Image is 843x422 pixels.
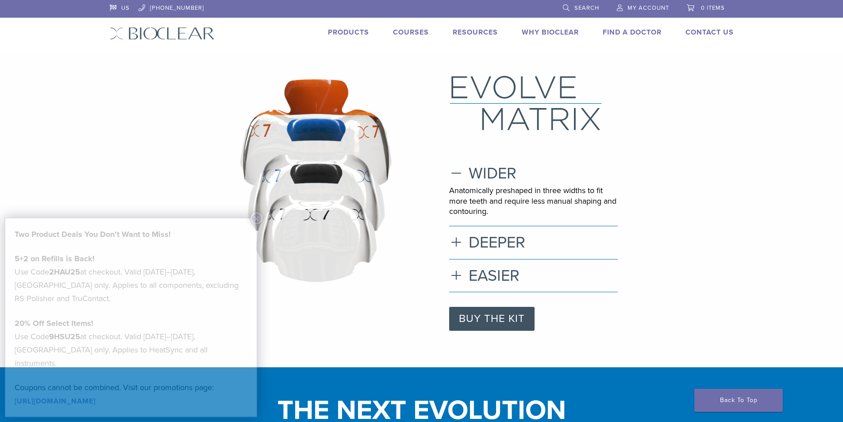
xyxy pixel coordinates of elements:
a: [URL][DOMAIN_NAME] [15,397,96,406]
strong: 9HSU25 [49,332,80,341]
span: My Account [627,4,669,12]
a: Products [328,28,369,37]
strong: Two Product Deals You Don’t Want to Miss! [15,229,171,239]
a: BUY THE KIT [449,307,535,331]
a: Resources [453,28,498,37]
span: 0 items [701,4,725,12]
h3: EASIER [449,266,618,285]
p: Coupons cannot be combined. Visit our promotions page: [15,381,247,407]
span: Search [574,4,599,12]
h3: DEEPER [449,233,618,252]
p: Use Code at checkout. Valid [DATE]–[DATE], [GEOGRAPHIC_DATA] only. Applies to all components, exc... [15,252,247,305]
strong: 20% Off Select Items! [15,318,93,328]
h1: THE NEXT EVOLUTION [103,400,740,421]
a: Back To Top [694,389,783,412]
h3: WIDER [449,164,618,183]
a: Contact Us [685,28,734,37]
strong: 2HAU25 [49,267,80,277]
a: Courses [393,28,429,37]
p: Use Code at checkout. Valid [DATE]–[DATE], [GEOGRAPHIC_DATA] only. Applies to HeatSync and all in... [15,317,247,370]
p: Anatomically preshaped in three widths to fit more teeth and require less manual shaping and cont... [449,186,618,217]
a: Why Bioclear [522,28,579,37]
a: Find A Doctor [603,28,662,37]
img: Bioclear [110,27,215,40]
strong: 5+2 on Refills is Back! [15,254,95,263]
button: Close [251,213,262,224]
